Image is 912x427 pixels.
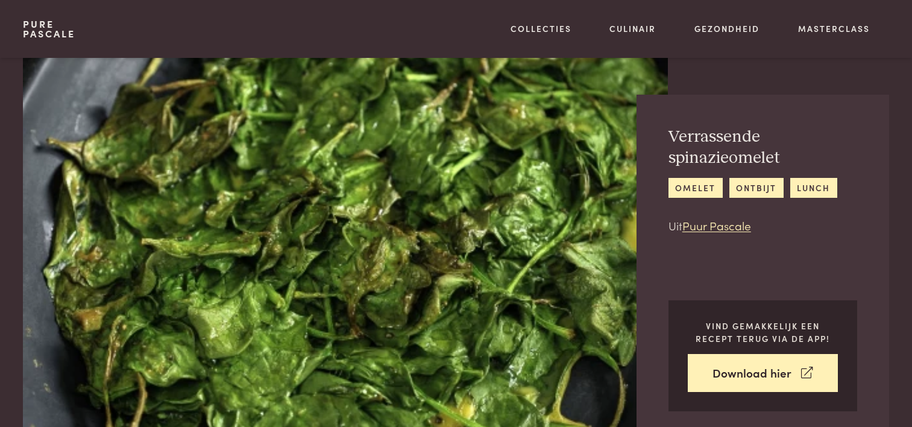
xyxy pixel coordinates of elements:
p: Uit [668,217,857,235]
a: lunch [790,178,837,198]
a: PurePascale [23,19,75,39]
a: Gezondheid [694,22,759,35]
a: Puur Pascale [682,217,751,233]
a: ontbijt [729,178,784,198]
h2: Verrassende spinazieomelet [668,127,857,168]
a: omelet [668,178,723,198]
a: Culinair [609,22,656,35]
a: Download hier [688,354,838,392]
a: Masterclass [798,22,870,35]
a: Collecties [511,22,571,35]
p: Vind gemakkelijk een recept terug via de app! [688,320,838,344]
